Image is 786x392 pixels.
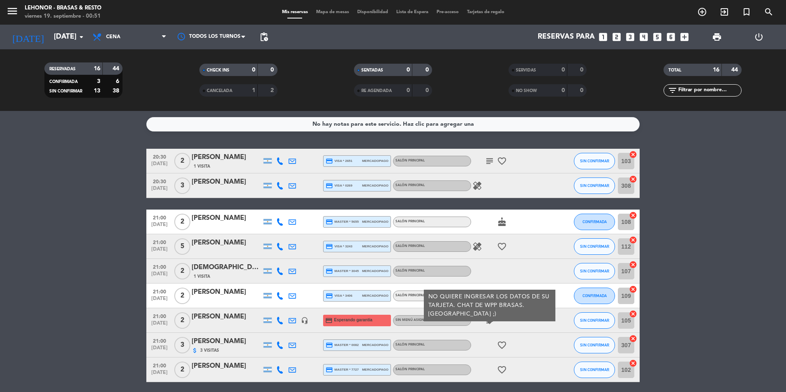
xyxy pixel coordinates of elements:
[361,68,383,72] span: SENTADAS
[174,288,190,304] span: 2
[362,268,388,274] span: mercadopago
[738,25,780,49] div: LOG OUT
[326,243,333,250] i: credit_card
[362,183,388,188] span: mercadopago
[326,267,359,275] span: master * 3045
[395,368,425,371] span: SALÓN PRINCIPAL
[472,181,482,191] i: healing
[361,89,392,93] span: RE AGENDADA
[174,238,190,255] span: 5
[516,68,536,72] span: SERVIDAS
[754,32,764,42] i: power_settings_new
[629,261,637,269] i: cancel
[270,67,275,73] strong: 0
[666,32,676,42] i: looks_6
[668,85,677,95] i: filter_list
[326,341,359,349] span: master * 0082
[362,158,388,164] span: mercadopago
[194,273,210,280] span: 1 Visita
[326,292,352,300] span: visa * 3406
[174,263,190,279] span: 2
[106,34,120,40] span: Cena
[574,214,615,230] button: CONFIRMADA
[362,244,388,249] span: mercadopago
[192,361,261,371] div: [PERSON_NAME]
[326,243,352,250] span: visa * 3243
[192,311,261,322] div: [PERSON_NAME]
[326,341,333,349] i: credit_card
[629,175,637,183] i: cancel
[583,219,607,224] span: CONFIRMADA
[49,80,78,84] span: CONFIRMADA
[334,317,372,323] span: Esperando garantía
[580,67,585,73] strong: 0
[652,32,663,42] i: looks_5
[362,367,388,372] span: mercadopago
[712,32,722,42] span: print
[395,244,425,248] span: SALÓN PRINCIPAL
[326,366,333,374] i: credit_card
[270,88,275,93] strong: 2
[149,336,170,345] span: 21:00
[580,367,609,372] span: SIN CONFIRMAR
[580,244,609,249] span: SIN CONFIRMAR
[97,78,100,84] strong: 3
[174,178,190,194] span: 3
[149,311,170,321] span: 21:00
[353,10,392,14] span: Disponibilidad
[497,365,507,375] i: favorite_border
[149,247,170,256] span: [DATE]
[174,362,190,378] span: 2
[149,286,170,296] span: 21:00
[192,336,261,347] div: [PERSON_NAME]
[574,153,615,169] button: SIN CONFIRMAR
[192,152,261,163] div: [PERSON_NAME]
[149,271,170,281] span: [DATE]
[538,33,595,41] span: Reservas para
[326,218,333,226] i: credit_card
[6,28,50,46] i: [DATE]
[580,159,609,163] span: SIN CONFIRMAR
[149,212,170,222] span: 21:00
[580,269,609,273] span: SIN CONFIRMAR
[312,10,353,14] span: Mapa de mesas
[6,5,18,17] i: menu
[49,67,76,71] span: RESERVADAS
[574,263,615,279] button: SIN CONFIRMAR
[764,7,774,17] i: search
[625,32,636,42] i: looks_3
[301,317,308,324] i: headset_mic
[149,152,170,161] span: 20:30
[149,186,170,195] span: [DATE]
[149,161,170,171] span: [DATE]
[6,5,18,20] button: menu
[149,360,170,370] span: 21:00
[395,159,425,162] span: SALÓN PRINCIPAL
[742,7,751,17] i: turned_in_not
[472,242,482,251] i: healing
[326,182,352,189] span: visa * 0269
[629,211,637,219] i: cancel
[362,219,388,224] span: mercadopago
[326,366,359,374] span: master * 7727
[326,182,333,189] i: credit_card
[149,237,170,247] span: 21:00
[629,236,637,244] i: cancel
[116,78,121,84] strong: 6
[395,294,425,297] span: SALÓN PRINCIPAL
[719,7,729,17] i: exit_to_app
[697,7,707,17] i: add_circle_outline
[362,293,388,298] span: mercadopago
[149,296,170,305] span: [DATE]
[192,262,261,273] div: [DEMOGRAPHIC_DATA][PERSON_NAME]
[516,89,537,93] span: NO SHOW
[562,67,565,73] strong: 0
[325,317,333,324] i: credit_card
[432,10,463,14] span: Pre-acceso
[174,312,190,329] span: 2
[574,238,615,255] button: SIN CONFIRMAR
[679,32,690,42] i: add_box
[629,285,637,293] i: cancel
[677,86,741,95] input: Filtrar por nombre...
[174,214,190,230] span: 2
